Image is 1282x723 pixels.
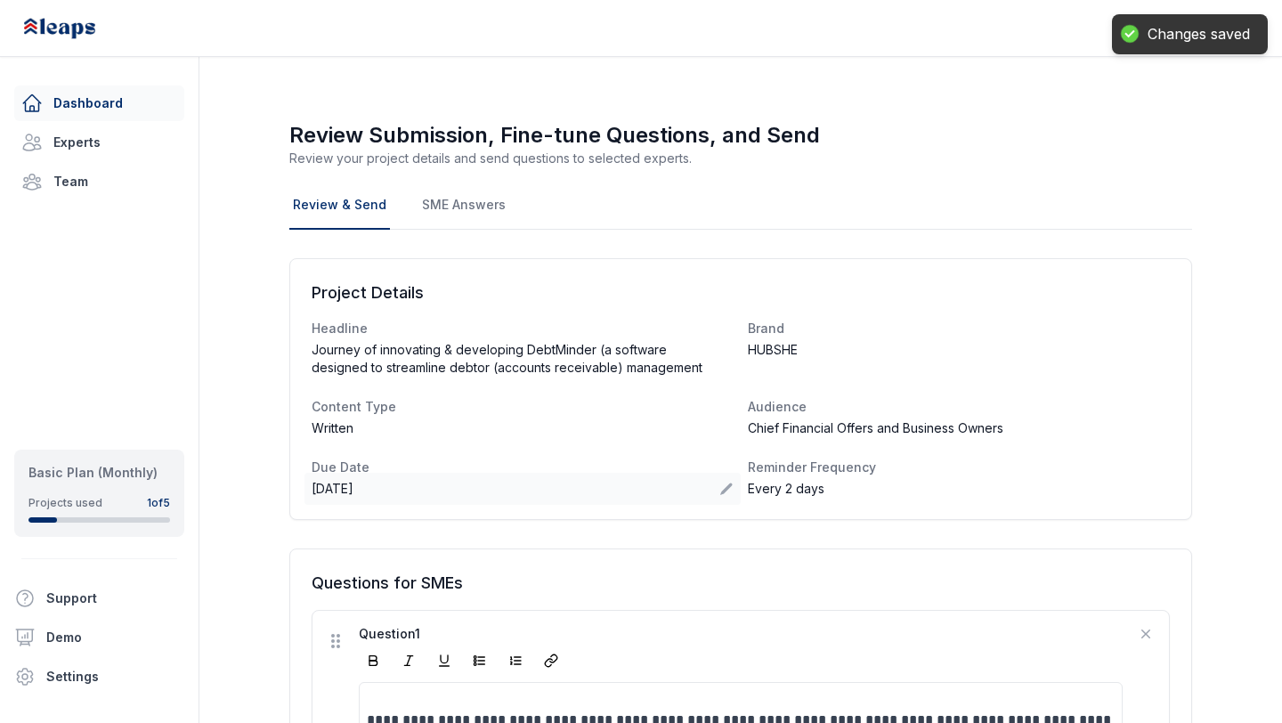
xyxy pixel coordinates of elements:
[14,164,184,199] a: Team
[7,620,191,655] a: Demo
[289,150,1192,167] p: Review your project details and send questions to selected experts.
[312,571,1170,596] h2: Questions for SMEs
[359,625,1123,643] div: Question 1
[28,496,102,510] div: Projects used
[312,280,1170,305] h2: Project Details
[289,182,390,230] a: Review & Send
[312,459,734,476] dt: Due Date
[394,646,423,675] button: Italic (Cmd+I)
[14,85,184,121] a: Dashboard
[748,320,1170,337] dt: Brand
[28,464,170,482] div: Basic Plan (Monthly)
[1148,25,1250,44] div: Changes saved
[312,341,726,377] span: Journey of innovating & developing DebtMinder (a software designed to streamline debtor (accounts...
[312,320,734,337] dt: Headline
[359,646,387,675] button: Bold (Cmd+B)
[537,646,565,675] button: Add Link
[289,121,1192,150] h1: Review Submission, Fine-tune Questions, and Send
[748,398,1170,416] dt: Audience
[7,659,191,695] a: Settings
[1137,625,1155,643] button: Delete question
[312,419,353,437] span: Written
[748,341,798,359] span: HUBSHE
[466,646,494,675] button: Bullet List
[312,398,734,416] dt: Content Type
[418,182,509,230] a: SME Answers
[748,480,824,498] span: Every 2 days
[748,459,1170,476] dt: Reminder Frequency
[501,646,530,675] button: Numbered List
[748,419,1003,437] span: Chief Financial Offers and Business Owners
[7,581,177,616] button: Support
[14,125,184,160] a: Experts
[430,646,458,675] button: Underline (Cmd+U)
[312,480,353,498] span: [DATE]
[147,496,170,510] div: 1 of 5
[21,9,135,48] img: Leaps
